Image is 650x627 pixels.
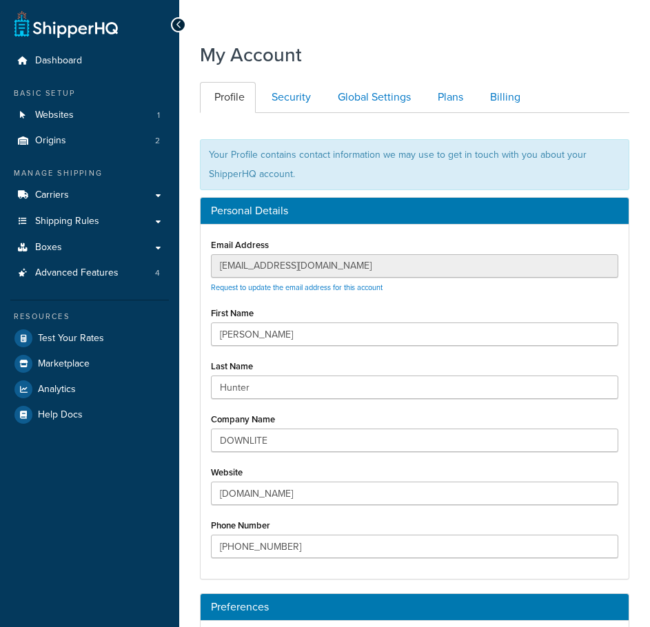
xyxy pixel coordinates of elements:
div: Manage Shipping [10,167,169,179]
div: Your Profile contains contact information we may use to get in touch with you about your ShipperH... [200,139,629,190]
h3: Personal Details [211,205,618,217]
label: Email Address [211,240,269,250]
span: Shipping Rules [35,216,99,227]
label: Phone Number [211,520,270,531]
li: Websites [10,103,169,128]
span: Analytics [38,384,76,395]
a: Dashboard [10,48,169,74]
span: Carriers [35,189,69,201]
span: Test Your Rates [38,333,104,345]
a: Test Your Rates [10,326,169,351]
span: Advanced Features [35,267,119,279]
a: Shipping Rules [10,209,169,234]
h1: My Account [200,41,302,68]
a: Websites 1 [10,103,169,128]
div: Basic Setup [10,88,169,99]
span: Help Docs [38,409,83,421]
span: Websites [35,110,74,121]
a: Billing [476,82,531,113]
div: Resources [10,311,169,322]
a: Help Docs [10,402,169,427]
span: Boxes [35,242,62,254]
span: Origins [35,135,66,147]
a: ShipperHQ Home [14,10,118,38]
label: First Name [211,308,254,318]
a: Request to update the email address for this account [211,282,383,293]
h3: Preferences [211,601,618,613]
a: Security [257,82,322,113]
a: Origins 2 [10,128,169,154]
span: Marketplace [38,358,90,370]
li: Origins [10,128,169,154]
span: 1 [157,110,160,121]
a: Advanced Features 4 [10,260,169,286]
a: Analytics [10,377,169,402]
a: Plans [423,82,474,113]
label: Website [211,467,243,477]
label: Company Name [211,414,275,424]
span: 2 [155,135,160,147]
li: Advanced Features [10,260,169,286]
a: Marketplace [10,351,169,376]
label: Last Name [211,361,253,371]
span: Dashboard [35,55,82,67]
a: Global Settings [323,82,422,113]
a: Profile [200,82,256,113]
a: Boxes [10,235,169,260]
a: Carriers [10,183,169,208]
span: 4 [155,267,160,279]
